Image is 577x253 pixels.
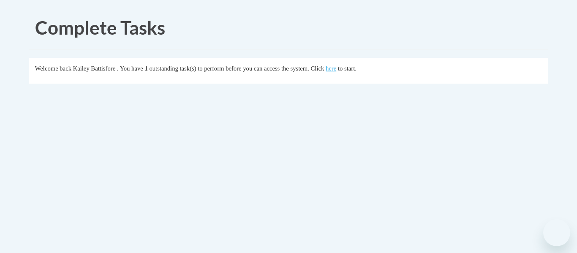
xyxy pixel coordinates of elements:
[117,65,143,72] span: . You have
[73,65,116,72] span: Kailey Battisfore
[35,16,165,38] span: Complete Tasks
[144,65,147,72] span: 1
[338,65,357,72] span: to start.
[326,65,336,72] a: here
[149,65,324,72] span: outstanding task(s) to perform before you can access the system. Click
[543,219,570,246] iframe: Button to launch messaging window
[35,65,71,72] span: Welcome back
